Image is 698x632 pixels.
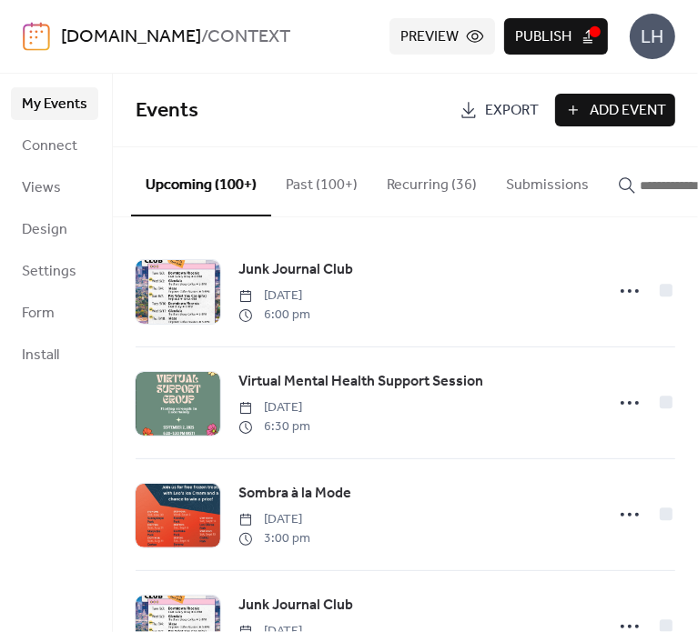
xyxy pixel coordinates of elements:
button: Past (100+) [271,147,372,215]
a: Connect [11,129,98,162]
span: 6:00 pm [238,306,310,325]
span: Junk Journal Club [238,259,353,281]
span: [DATE] [238,398,310,417]
a: Install [11,338,98,371]
a: Junk Journal Club [238,258,353,282]
a: Junk Journal Club [238,594,353,617]
a: Export [450,94,548,126]
img: logo [23,22,50,51]
a: Form [11,296,98,329]
span: Form [22,303,55,325]
span: Junk Journal Club [238,595,353,617]
span: [DATE] [238,286,310,306]
b: CONTEXT [207,20,290,55]
span: Events [136,91,198,131]
span: Export [485,100,539,122]
span: Sombra à la Mode [238,483,351,505]
button: Upcoming (100+) [131,147,271,216]
button: Publish [504,18,608,55]
span: My Events [22,94,87,115]
a: Virtual Mental Health Support Session [238,370,483,394]
a: [DOMAIN_NAME] [61,20,201,55]
span: 6:30 pm [238,417,310,436]
button: Add Event [555,94,675,126]
b: / [201,20,207,55]
span: Design [22,219,67,241]
span: Virtual Mental Health Support Session [238,371,483,393]
a: Sombra à la Mode [238,482,351,506]
span: 3:00 pm [238,529,310,548]
button: Recurring (36) [372,147,491,215]
span: Install [22,345,59,366]
a: Views [11,171,98,204]
a: My Events [11,87,98,120]
span: Views [22,177,61,199]
span: Preview [400,26,459,48]
span: Publish [515,26,572,48]
span: [DATE] [238,510,310,529]
div: LH [630,14,675,59]
span: Add Event [590,100,666,122]
span: Settings [22,261,76,283]
a: Settings [11,255,98,287]
button: Preview [389,18,495,55]
a: Design [11,213,98,246]
button: Submissions [491,147,603,215]
span: Connect [22,135,77,157]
